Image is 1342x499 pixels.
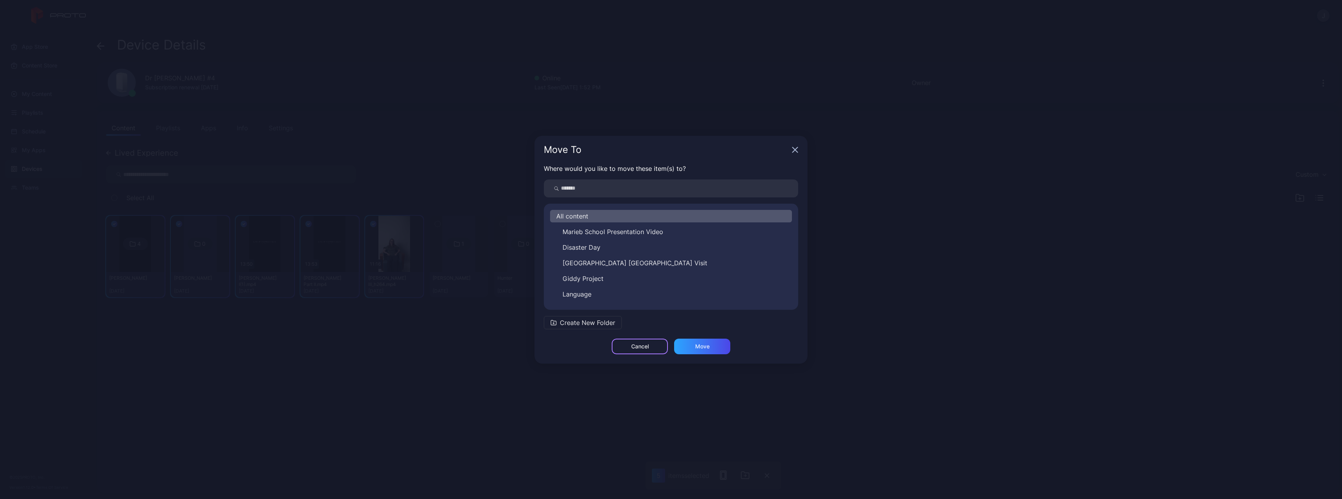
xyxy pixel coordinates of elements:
span: All content [556,211,588,221]
span: Create New Folder [560,318,615,327]
span: Disaster Day [563,243,600,252]
button: Cancel [612,339,668,354]
button: Marieb School Presentation Video [550,226,792,238]
button: Move [674,339,730,354]
p: Where would you like to move these item(s) to? [544,164,798,173]
span: Marieb School Presentation Video [563,227,663,236]
span: Language [563,289,591,299]
div: Move To [544,145,789,154]
span: Giddy Project [563,274,604,283]
button: Create New Folder [544,316,622,329]
div: Move [695,343,710,350]
span: [GEOGRAPHIC_DATA] [GEOGRAPHIC_DATA] Visit [563,258,707,268]
button: Language [550,288,792,300]
button: [GEOGRAPHIC_DATA] [GEOGRAPHIC_DATA] Visit [550,257,792,269]
button: Giddy Project [550,272,792,285]
button: Disaster Day [550,241,792,254]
